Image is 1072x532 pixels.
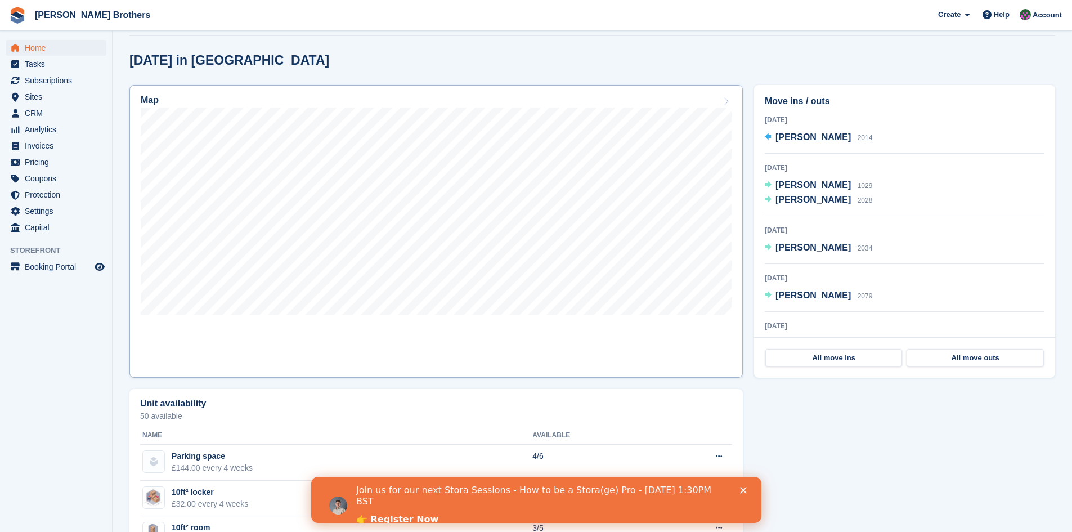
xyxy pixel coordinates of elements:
span: [PERSON_NAME] [775,180,851,190]
span: [PERSON_NAME] [775,195,851,204]
a: menu [6,187,106,203]
span: 1029 [858,182,873,190]
div: [DATE] [765,225,1044,235]
a: Preview store [93,260,106,274]
span: Coupons [25,171,92,186]
span: Help [994,9,1010,20]
h2: Map [141,95,159,105]
span: Settings [25,203,92,219]
img: blank-unit-type-icon-ffbac7b88ba66c5e286b0e438baccc4b9c83835d4c34f86887a83fc20ec27e7b.svg [143,451,164,472]
span: Capital [25,220,92,235]
span: Analytics [25,122,92,137]
a: menu [6,73,106,88]
span: Sites [25,89,92,105]
span: Subscriptions [25,73,92,88]
a: menu [6,171,106,186]
a: [PERSON_NAME] 2079 [765,289,872,303]
span: 2028 [858,196,873,204]
a: [PERSON_NAME] 1029 [765,178,872,193]
img: 10FT.jpg [143,487,164,508]
div: [DATE] [765,163,1044,173]
h2: Unit availability [140,399,206,409]
span: Pricing [25,154,92,170]
a: menu [6,203,106,219]
div: [DATE] [765,115,1044,125]
span: 2034 [858,244,873,252]
a: menu [6,138,106,154]
a: All move ins [765,349,902,367]
span: Invoices [25,138,92,154]
span: Booking Portal [25,259,92,275]
div: [DATE] [765,273,1044,283]
span: [PERSON_NAME] [775,132,851,142]
a: [PERSON_NAME] Brothers [30,6,155,24]
div: Close [429,10,440,17]
span: Create [938,9,961,20]
span: Protection [25,187,92,203]
div: 10ft² locker [172,486,248,498]
a: menu [6,154,106,170]
span: Home [25,40,92,56]
a: Map [129,85,743,378]
span: [PERSON_NAME] [775,290,851,300]
img: stora-icon-8386f47178a22dfd0bd8f6a31ec36ba5ce8667c1dd55bd0f319d3a0aa187defe.svg [9,7,26,24]
a: menu [6,105,106,121]
span: CRM [25,105,92,121]
span: 2079 [858,292,873,300]
a: 👉 Register Now [45,37,127,50]
div: [DATE] [765,321,1044,331]
a: menu [6,259,106,275]
img: Nick Wright [1020,9,1031,20]
a: [PERSON_NAME] 2034 [765,241,872,256]
a: All move outs [907,349,1043,367]
div: £32.00 every 4 weeks [172,498,248,510]
a: menu [6,220,106,235]
td: 4/6 [532,445,655,481]
iframe: Intercom live chat banner [311,477,761,523]
span: 2014 [858,134,873,142]
th: Name [140,427,532,445]
a: menu [6,89,106,105]
h2: Move ins / outs [765,95,1044,108]
a: [PERSON_NAME] 2028 [765,193,872,208]
p: 50 available [140,412,732,420]
span: Account [1033,10,1062,21]
a: menu [6,122,106,137]
div: Parking space [172,450,253,462]
a: menu [6,56,106,72]
a: [PERSON_NAME] 2014 [765,131,872,145]
span: Storefront [10,245,112,256]
div: £144.00 every 4 weeks [172,462,253,474]
th: Available [532,427,655,445]
a: menu [6,40,106,56]
span: [PERSON_NAME] [775,243,851,252]
h2: [DATE] in [GEOGRAPHIC_DATA] [129,53,329,68]
span: Tasks [25,56,92,72]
